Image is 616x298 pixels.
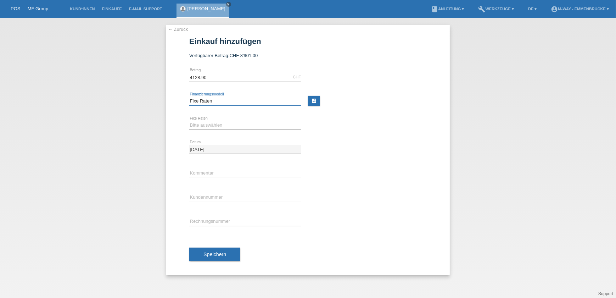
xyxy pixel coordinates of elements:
[168,27,188,32] a: ← Zurück
[11,6,48,11] a: POS — MF Group
[547,7,612,11] a: account_circlem-way - Emmenbrücke ▾
[203,252,226,257] span: Speichern
[227,2,230,6] i: close
[189,37,427,46] h1: Einkauf hinzufügen
[189,248,240,261] button: Speichern
[427,7,467,11] a: bookAnleitung ▾
[311,98,317,104] i: calculate
[475,7,518,11] a: buildWerkzeuge ▾
[98,7,125,11] a: Einkäufe
[551,6,558,13] i: account_circle
[125,7,166,11] a: E-Mail Support
[293,75,301,79] div: CHF
[66,7,98,11] a: Kund*innen
[478,6,486,13] i: build
[189,53,427,58] div: Verfügbarer Betrag:
[187,6,225,11] a: [PERSON_NAME]
[308,96,320,106] a: calculate
[226,2,231,7] a: close
[598,291,613,296] a: Support
[431,6,438,13] i: book
[525,7,540,11] a: DE ▾
[229,53,258,58] span: CHF 8'901.00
